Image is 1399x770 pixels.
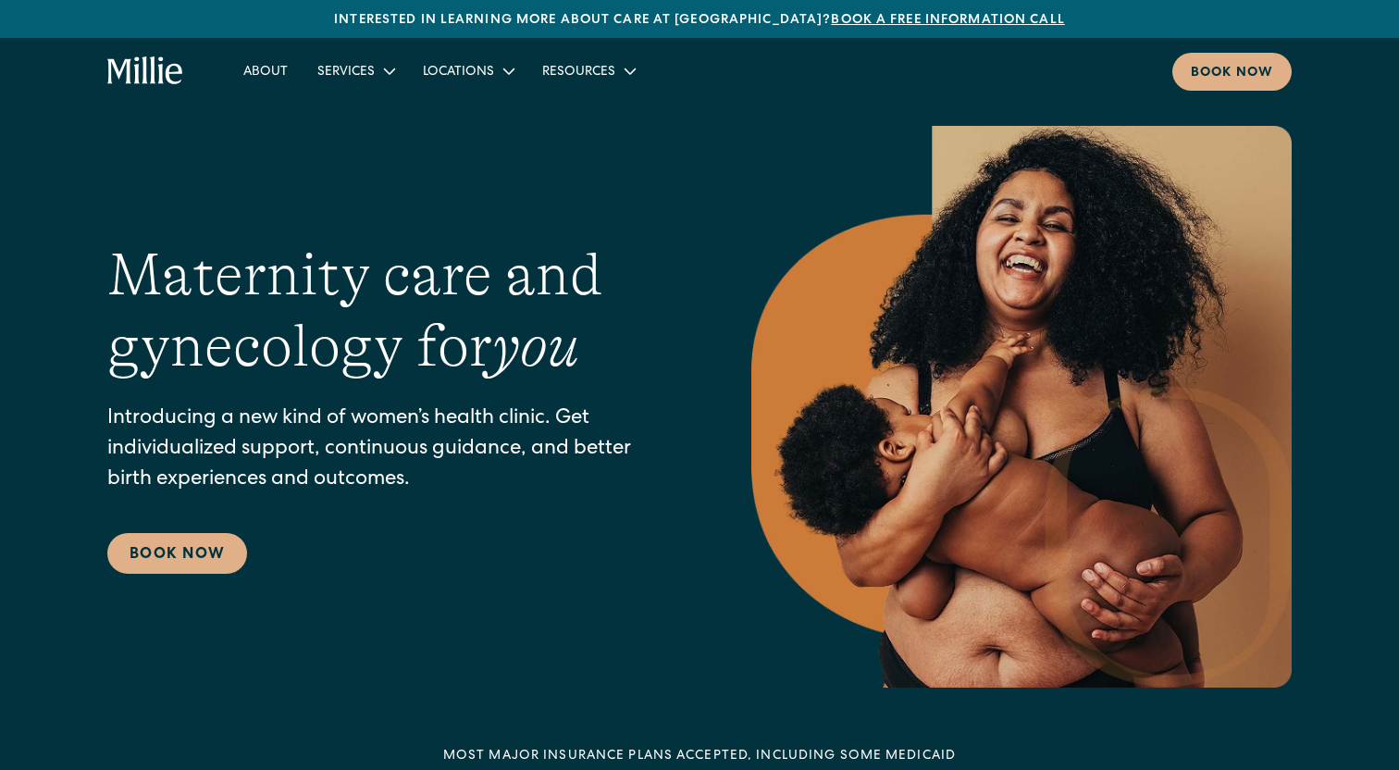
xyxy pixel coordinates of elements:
div: Resources [542,63,615,82]
div: Locations [408,56,527,86]
div: Book now [1191,64,1273,83]
div: MOST MAJOR INSURANCE PLANS ACCEPTED, INCLUDING some MEDICAID [443,747,956,766]
div: Services [303,56,408,86]
a: home [107,56,184,86]
img: Smiling mother with her baby in arms, celebrating body positivity and the nurturing bond of postp... [751,126,1292,688]
a: Book a free information call [831,14,1064,27]
h1: Maternity care and gynecology for [107,240,677,382]
a: Book Now [107,533,247,574]
div: Resources [527,56,649,86]
div: Services [317,63,375,82]
em: you [492,313,579,379]
div: Locations [423,63,494,82]
p: Introducing a new kind of women’s health clinic. Get individualized support, continuous guidance,... [107,404,677,496]
a: About [229,56,303,86]
a: Book now [1172,53,1292,91]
